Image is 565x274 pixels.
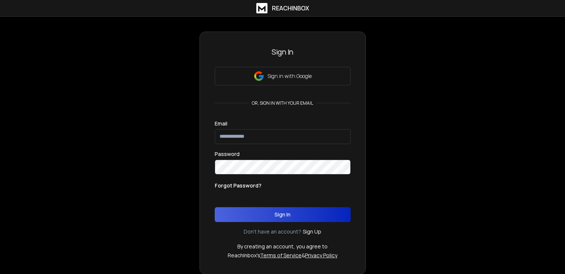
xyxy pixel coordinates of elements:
a: Terms of Service [260,252,302,259]
p: or, sign in with your email [249,100,316,106]
h3: Sign In [215,47,351,57]
button: Sign in with Google [215,67,351,85]
p: ReachInbox's & [228,252,337,259]
a: Privacy Policy [305,252,337,259]
p: Don't have an account? [244,228,301,235]
a: Sign Up [303,228,321,235]
img: logo [256,3,267,13]
a: ReachInbox [256,3,309,13]
p: Sign in with Google [267,72,312,80]
p: Forgot Password? [215,182,262,189]
label: Password [215,151,240,157]
label: Email [215,121,227,126]
p: By creating an account, you agree to [237,243,328,250]
h1: ReachInbox [272,4,309,13]
button: Sign In [215,207,351,222]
